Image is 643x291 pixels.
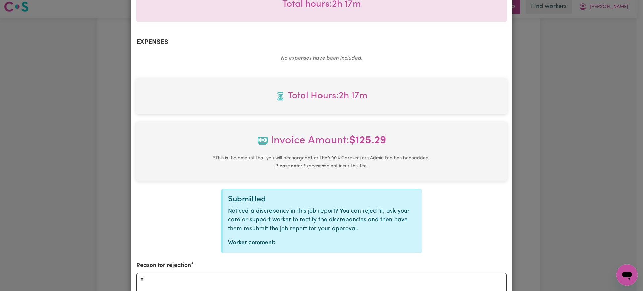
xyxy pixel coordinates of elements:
b: Please note: [275,164,302,169]
span: Invoice Amount: [142,133,501,154]
span: Submitted [228,195,266,203]
small: This is the amount that you will be charged after the 9.90 % Careseekers Admin Fee has been added... [213,156,430,169]
label: Reason for rejection [136,261,191,270]
strong: Worker comment: [228,240,275,246]
p: Noticed a discrepancy in this job report? You can reject it, ask your care or support worker to r... [228,207,416,233]
em: No expenses have been included. [281,56,362,61]
iframe: Button to launch messaging window [616,264,638,286]
span: Total hours worked: 2 hours 17 minutes [142,89,501,103]
h2: Expenses [136,38,507,46]
u: Expenses [303,164,324,169]
b: $ 125.29 [349,135,386,146]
